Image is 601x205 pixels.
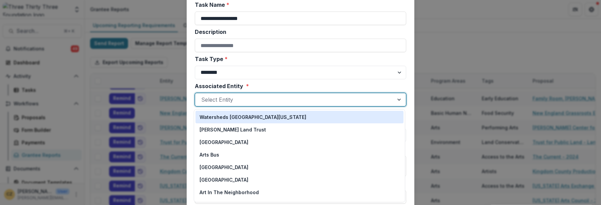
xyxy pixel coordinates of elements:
[195,82,402,90] label: Associated Entity
[200,176,248,183] p: [GEOGRAPHIC_DATA]
[200,189,259,196] p: Art In The Neighborhood
[195,28,402,36] label: Description
[200,164,248,171] p: [GEOGRAPHIC_DATA]
[195,55,402,63] label: Task Type
[200,126,266,133] p: [PERSON_NAME] Land Trust
[200,151,219,158] p: Arts Bus
[200,114,306,121] p: Watersheds [GEOGRAPHIC_DATA][US_STATE]
[200,139,248,146] p: [GEOGRAPHIC_DATA]
[195,1,402,9] label: Task Name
